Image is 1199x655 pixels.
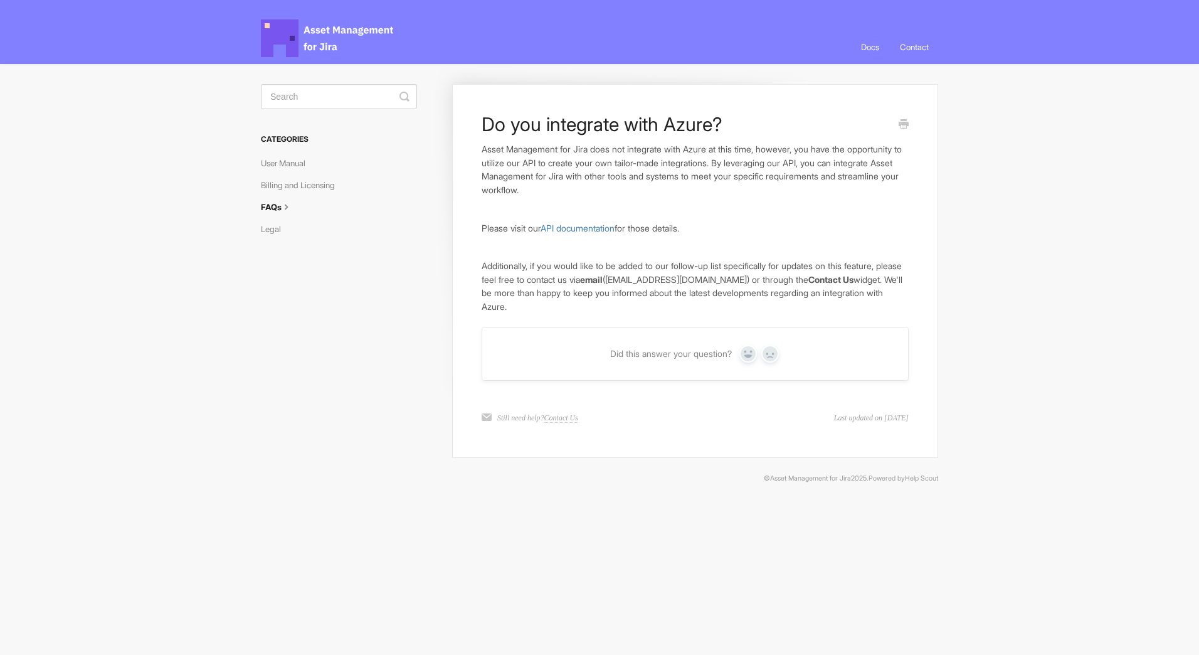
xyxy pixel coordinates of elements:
a: Help Scout [905,474,938,482]
a: FAQs [261,197,302,217]
p: © 2025. [261,473,938,484]
p: Please visit our for those details. [482,221,909,235]
input: Search [261,84,417,109]
h1: Do you integrate with Azure? [482,113,890,136]
p: Still need help? [497,412,578,423]
a: Legal [261,219,290,239]
p: Asset Management for Jira does not integrate with Azure at this time, however, you have the oppor... [482,142,909,197]
b: email [580,274,603,285]
a: Asset Management for Jira [770,474,851,482]
span: Powered by [869,474,938,482]
a: Print this Article [899,118,909,132]
p: Additionally, if you would like to be added to our follow-up list specifically for updates on thi... [482,259,909,314]
time: Last updated on [DATE] [834,412,909,423]
a: Contact [890,30,938,64]
h3: Categories [261,128,417,151]
a: Billing and Licensing [261,175,344,195]
a: API documentation [541,223,615,233]
span: Asset Management for Jira Docs [261,19,395,57]
a: User Manual [261,153,315,173]
a: Docs [852,30,889,64]
a: Contact Us [544,413,578,423]
span: Did this answer your question? [610,348,732,359]
b: Contact Us [808,274,853,285]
